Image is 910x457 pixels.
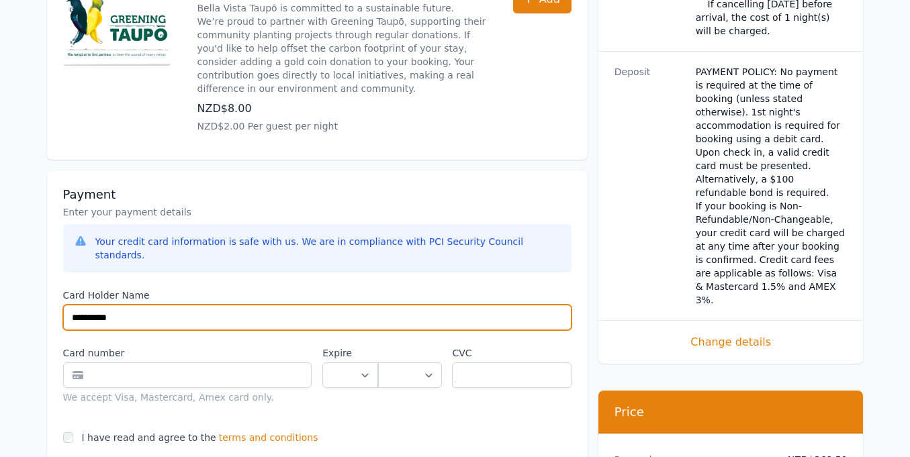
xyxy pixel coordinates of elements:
label: I have read and agree to the [81,432,216,443]
p: NZD$2.00 Per guest per night [197,119,486,133]
span: terms and conditions [219,431,318,444]
label: . [378,346,441,360]
div: Your credit card information is safe with us. We are in compliance with PCI Security Council stan... [95,235,561,262]
div: We accept Visa, Mastercard, Amex card only. [63,391,312,404]
h3: Payment [63,187,572,203]
label: Card Holder Name [63,289,572,302]
dt: Deposit [615,65,685,307]
label: Expire [322,346,378,360]
p: Enter your payment details [63,205,572,219]
label: Card number [63,346,312,360]
span: Change details [615,334,848,350]
p: NZD$8.00 [197,101,486,117]
dd: PAYMENT POLICY: No payment is required at the time of booking (unless stated otherwise). 1st nigh... [696,65,848,307]
label: CVC [452,346,571,360]
p: Bella Vista Taupō is committed to a sustainable future. We’re proud to partner with Greening Taup... [197,1,486,95]
h3: Price [615,404,848,420]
